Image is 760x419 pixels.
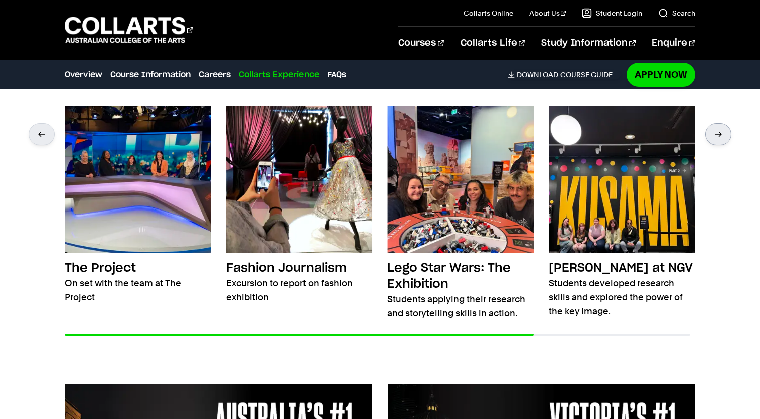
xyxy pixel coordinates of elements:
a: Careers [199,69,231,81]
h3: The Project [65,260,136,276]
a: Search [658,8,695,18]
a: Overview [65,69,102,81]
a: Course Information [110,69,191,81]
a: Collarts Online [464,8,513,18]
p: Students developed research skills and explored the power of the key image. [549,276,695,318]
a: Student Login [582,8,642,18]
div: Go to homepage [65,16,193,44]
p: On set with the team at The Project [65,276,211,304]
a: Courses [398,27,444,60]
span: Download [517,70,558,79]
a: Apply Now [627,63,695,86]
a: Enquire [652,27,695,60]
p: Excursion to report on fashion exhibition [226,276,373,304]
a: Collarts Life [461,27,525,60]
h3: Fashion Journalism [226,260,347,276]
p: Students applying their research and storytelling skills in action. [387,292,534,320]
a: Lego Star Wars: The Exhibition [387,106,534,320]
a: About Us [529,8,566,18]
a: The Project [65,106,211,304]
a: FAQs [327,69,346,81]
a: Yayoi Kusam at NGV [549,106,695,318]
a: DownloadCourse Guide [508,70,621,79]
a: Collarts Experience [239,69,319,81]
a: Fashion Journalism [226,106,373,304]
a: Study Information [541,27,636,60]
h3: [PERSON_NAME] at NGV [549,260,693,276]
h3: Lego Star Wars: The Exhibition [387,260,534,292]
